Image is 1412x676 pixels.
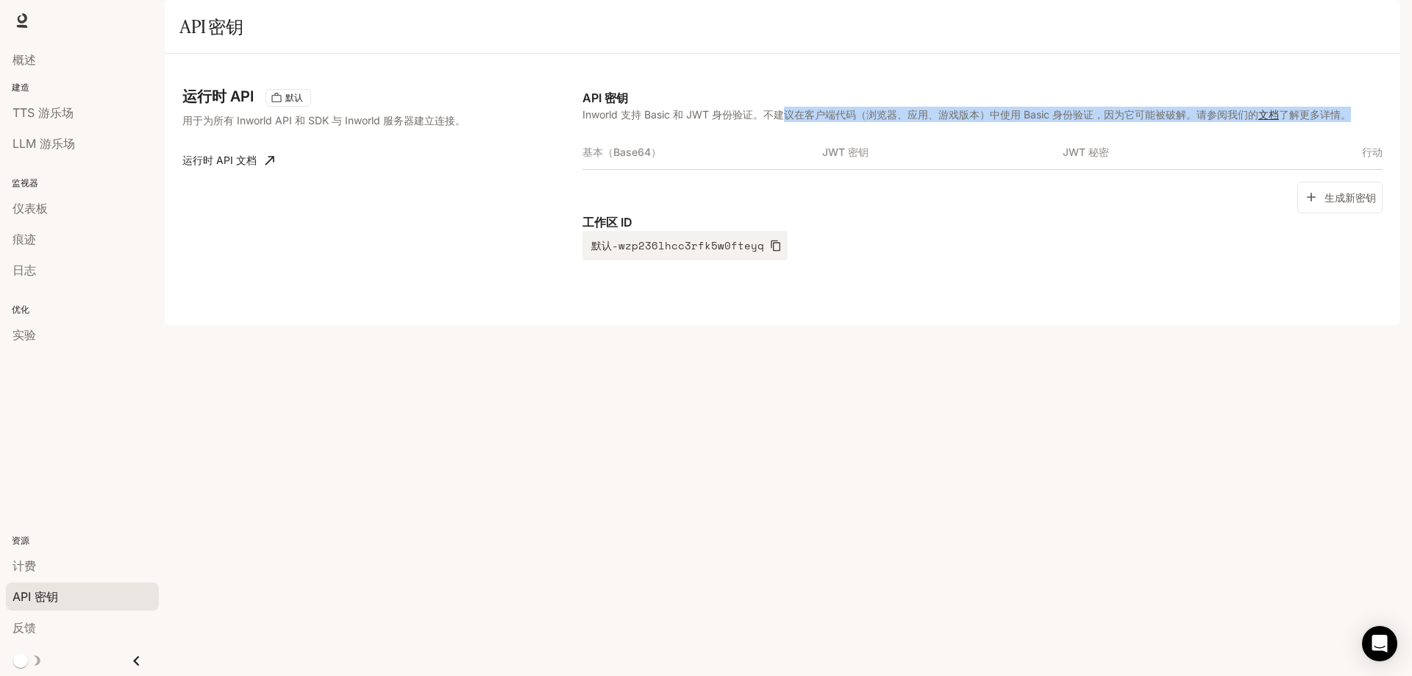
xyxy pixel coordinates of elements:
div: 打开 Intercom Messenger [1362,626,1397,661]
font: API 密钥 [582,90,628,105]
font: API 密钥 [179,15,243,38]
a: 文档 [1258,108,1279,121]
font: 基本（Base64） [582,146,661,158]
font: 工作区 ID [582,215,632,230]
font: JWT 密钥 [822,146,869,158]
font: 运行时 API 文档 [182,154,257,166]
font: 生成新密钥 [1324,191,1376,203]
font: Inworld 支持 Basic 和 JWT 身份验证。不建议在客户端代码（浏览器、应用、游戏版本）中使用 Basic 身份验证，因为它可能被破解。请参阅我们的 [582,108,1258,121]
font: 用于为所有 Inworld API 和 SDK 与 Inworld 服务器建立连接。 [182,114,466,127]
font: JWT 秘密 [1063,146,1109,158]
font: 行动 [1362,146,1383,158]
a: 运行时 API 文档 [176,146,280,175]
button: 默认-wzp236lhcc3rfk5w0fteyq [582,231,788,260]
font: 运行时 API [182,88,254,105]
font: 默认-wzp236lhcc3rfk5w0fteyq [591,238,764,253]
font: 默认 [285,92,303,103]
div: 这些键仅适用于您当前的工作区 [265,89,311,107]
button: 生成新密钥 [1297,182,1383,213]
font: 了解更多详情。 [1279,108,1351,121]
